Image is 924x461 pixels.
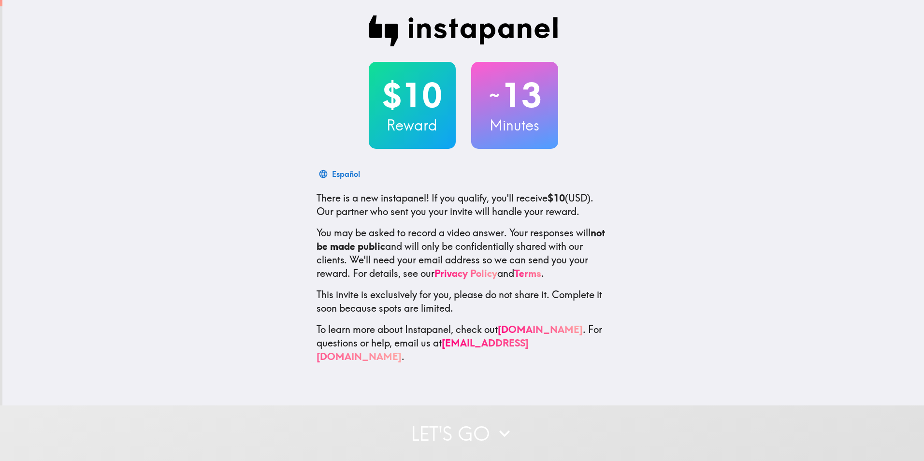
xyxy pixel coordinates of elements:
[317,337,529,362] a: [EMAIL_ADDRESS][DOMAIN_NAME]
[317,192,429,204] span: There is a new instapanel!
[317,323,610,363] p: To learn more about Instapanel, check out . For questions or help, email us at .
[317,288,610,315] p: This invite is exclusively for you, please do not share it. Complete it soon because spots are li...
[471,115,558,135] h3: Minutes
[498,323,583,335] a: [DOMAIN_NAME]
[369,75,456,115] h2: $10
[434,267,497,279] a: Privacy Policy
[317,226,610,280] p: You may be asked to record a video answer. Your responses will and will only be confidentially sh...
[548,192,565,204] b: $10
[514,267,541,279] a: Terms
[332,167,360,181] div: Español
[317,191,610,218] p: If you qualify, you'll receive (USD) . Our partner who sent you your invite will handle your reward.
[488,81,501,110] span: ~
[317,164,364,184] button: Español
[317,227,605,252] b: not be made public
[369,115,456,135] h3: Reward
[471,75,558,115] h2: 13
[369,15,558,46] img: Instapanel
